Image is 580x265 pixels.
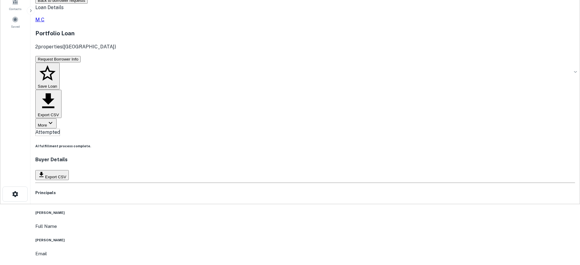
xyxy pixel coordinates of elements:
span: Contacts [9,6,21,11]
button: Save Loan [35,63,60,89]
a: M C [35,16,575,23]
button: Request Borrower Info [35,56,81,62]
p: Email [35,250,575,257]
h6: [PERSON_NAME] [35,238,575,242]
div: Attempted [35,129,60,136]
p: Full Name [35,223,575,230]
p: 2 properties ([GEOGRAPHIC_DATA]) [35,43,575,51]
button: Export CSV [35,90,62,118]
h3: Portfolio Loan [35,29,575,37]
h6: [PERSON_NAME] [35,210,575,215]
h6: AI fulfillment process complete. [35,144,575,148]
h4: Buyer Details [35,156,575,163]
span: Saved [11,24,20,29]
h5: Principals [35,190,575,196]
button: More [35,118,57,128]
button: Export CSV [35,170,69,180]
iframe: Chat Widget [550,216,580,246]
a: Saved [2,14,29,30]
span: Loan Details [35,5,64,10]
